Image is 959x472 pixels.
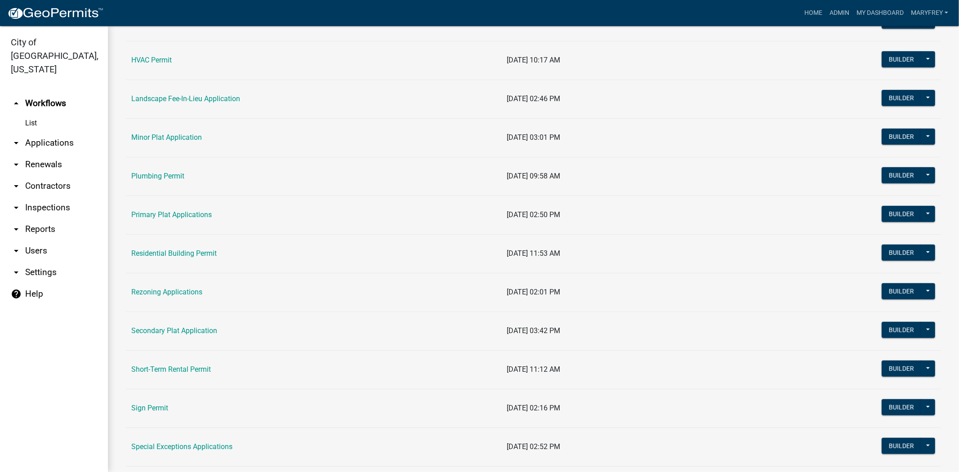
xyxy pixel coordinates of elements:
a: Special Exceptions Applications [131,442,232,451]
i: arrow_drop_down [11,181,22,191]
a: MaryFrey [907,4,952,22]
span: [DATE] 09:58 AM [507,172,561,180]
span: [DATE] 02:16 PM [507,404,561,412]
a: Admin [826,4,853,22]
i: help [11,289,22,299]
span: [DATE] 11:12 AM [507,365,561,374]
button: Builder [882,129,921,145]
span: [DATE] 02:52 PM [507,442,561,451]
a: Residential Building Permit [131,249,217,258]
span: [DATE] 02:46 PM [507,94,561,103]
button: Builder [882,13,921,29]
a: Sign Permit [131,404,168,412]
button: Builder [882,399,921,415]
button: Builder [882,438,921,454]
button: Builder [882,206,921,222]
a: Primary Plat Applications [131,210,212,219]
a: Landscape Fee-In-Lieu Application [131,94,240,103]
i: arrow_drop_down [11,267,22,278]
i: arrow_drop_down [11,138,22,148]
a: Plumbing Permit [131,172,184,180]
a: Secondary Plat Application [131,326,217,335]
span: [DATE] 03:42 PM [507,326,561,335]
i: arrow_drop_up [11,98,22,109]
button: Builder [882,245,921,261]
button: Builder [882,90,921,106]
span: [DATE] 03:01 PM [507,133,561,142]
a: Rezoning Applications [131,288,202,296]
i: arrow_drop_down [11,202,22,213]
button: Builder [882,51,921,67]
a: Short-Term Rental Permit [131,365,211,374]
i: arrow_drop_down [11,224,22,235]
a: HVAC Permit [131,56,172,64]
button: Builder [882,361,921,377]
a: My Dashboard [853,4,907,22]
i: arrow_drop_down [11,245,22,256]
a: Minor Plat Application [131,133,202,142]
button: Builder [882,283,921,299]
span: [DATE] 11:53 AM [507,249,561,258]
i: arrow_drop_down [11,159,22,170]
span: [DATE] 10:17 AM [507,56,561,64]
span: [DATE] 02:50 PM [507,210,561,219]
button: Builder [882,322,921,338]
span: [DATE] 02:01 PM [507,288,561,296]
a: Home [801,4,826,22]
button: Builder [882,167,921,183]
